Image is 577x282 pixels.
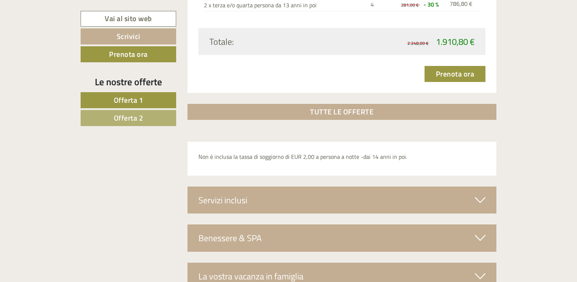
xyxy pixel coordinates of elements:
[81,11,176,27] a: Vai al sito web
[425,66,486,82] a: Prenota ora
[114,112,143,124] span: Offerta 2
[81,28,176,44] a: Scrivici
[81,46,176,62] a: Prenota ora
[198,153,486,161] p: Non è inclusa la tassa di soggiorno di EUR 2,00 a persona a notte -dai 14 anni in poi.
[114,94,143,106] span: Offerta 1
[436,35,475,48] span: 1.910,80 €
[187,104,497,120] a: TUTTE LE OFFERTE
[81,75,176,89] div: Le nostre offerte
[187,224,497,251] div: Benessere & SPA
[187,187,497,214] div: Servizi inclusi
[401,1,419,8] span: 281,00 €
[204,35,342,48] div: Totale:
[407,40,429,47] span: 2.248,00 €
